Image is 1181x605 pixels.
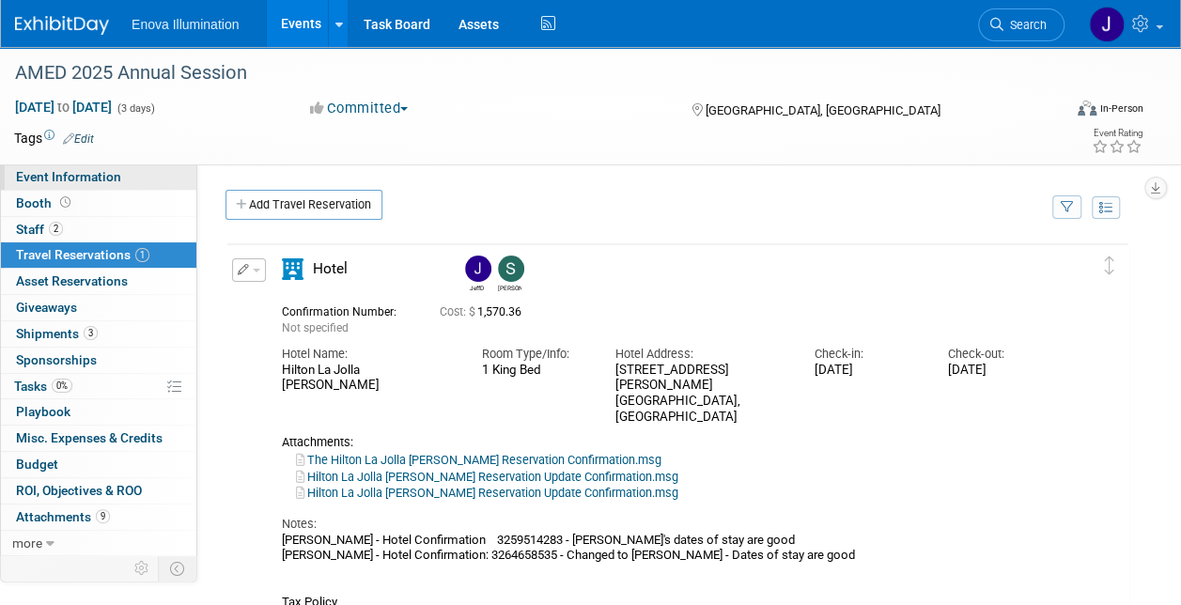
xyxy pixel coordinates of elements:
[1,321,196,347] a: Shipments3
[1,295,196,320] a: Giveaways
[282,321,349,334] span: Not specified
[84,326,98,340] span: 3
[16,404,70,419] span: Playbook
[54,100,72,115] span: to
[1,348,196,373] a: Sponsorships
[482,363,587,378] div: 1 King Bed
[63,132,94,146] a: Edit
[16,509,110,524] span: Attachments
[482,346,587,363] div: Room Type/Info:
[1,399,196,425] a: Playbook
[16,300,77,315] span: Giveaways
[1003,18,1047,32] span: Search
[49,222,63,236] span: 2
[948,363,1053,379] div: [DATE]
[465,256,491,282] img: JeffD Dyll
[56,195,74,209] span: Booth not reserved yet
[1,191,196,216] a: Booth
[282,516,1053,533] div: Notes:
[1,217,196,242] a: Staff2
[8,56,1047,90] div: AMED 2025 Annual Session
[1,452,196,477] a: Budget
[135,248,149,262] span: 1
[159,556,197,581] td: Toggle Event Tabs
[1078,101,1096,116] img: Format-Inperson.png
[498,282,521,292] div: Sam Colton
[948,346,1053,363] div: Check-out:
[1089,7,1125,42] img: JeffD Dyll
[440,305,477,318] span: Cost: $
[16,483,142,498] span: ROI, Objectives & ROO
[1,374,196,399] a: Tasks0%
[1,269,196,294] a: Asset Reservations
[1,164,196,190] a: Event Information
[16,222,63,237] span: Staff
[296,486,678,500] a: Hilton La Jolla [PERSON_NAME] Reservation Update Confirmation.msg
[440,305,529,318] span: 1,570.36
[16,352,97,367] span: Sponsorships
[1105,256,1114,275] i: Click and drag to move item
[706,103,940,117] span: [GEOGRAPHIC_DATA], [GEOGRAPHIC_DATA]
[282,300,412,319] div: Confirmation Number:
[1061,202,1074,214] i: Filter by Traveler
[1,426,196,451] a: Misc. Expenses & Credits
[296,470,678,484] a: Hilton La Jolla [PERSON_NAME] Reservation Update Confirmation.msg
[303,99,415,118] button: Committed
[493,256,526,292] div: Sam Colton
[14,99,113,116] span: [DATE] [DATE]
[978,8,1064,41] a: Search
[14,379,72,394] span: Tasks
[16,247,149,262] span: Travel Reservations
[979,98,1143,126] div: Event Format
[296,453,661,467] a: The Hilton La Jolla [PERSON_NAME] Reservation Confirmation.msg
[1,478,196,504] a: ROI, Objectives & ROO
[282,258,303,280] i: Hotel
[16,457,58,472] span: Budget
[282,346,454,363] div: Hotel Name:
[282,435,1053,450] div: Attachments:
[14,129,94,147] td: Tags
[132,17,239,32] span: Enova Illumination
[282,363,454,395] div: Hilton La Jolla [PERSON_NAME]
[815,346,920,363] div: Check-in:
[313,260,348,277] span: Hotel
[16,169,121,184] span: Event Information
[225,190,382,220] a: Add Travel Reservation
[12,535,42,551] span: more
[16,195,74,210] span: Booth
[116,102,155,115] span: (3 days)
[52,379,72,393] span: 0%
[16,326,98,341] span: Shipments
[498,256,524,282] img: Sam Colton
[15,16,109,35] img: ExhibitDay
[1,504,196,530] a: Attachments9
[1099,101,1143,116] div: In-Person
[126,556,159,581] td: Personalize Event Tab Strip
[815,363,920,379] div: [DATE]
[614,363,786,426] div: [STREET_ADDRESS][PERSON_NAME] [GEOGRAPHIC_DATA], [GEOGRAPHIC_DATA]
[16,430,163,445] span: Misc. Expenses & Credits
[465,282,489,292] div: JeffD Dyll
[1,242,196,268] a: Travel Reservations1
[614,346,786,363] div: Hotel Address:
[1092,129,1142,138] div: Event Rating
[1,531,196,556] a: more
[460,256,493,292] div: JeffD Dyll
[16,273,128,288] span: Asset Reservations
[96,509,110,523] span: 9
